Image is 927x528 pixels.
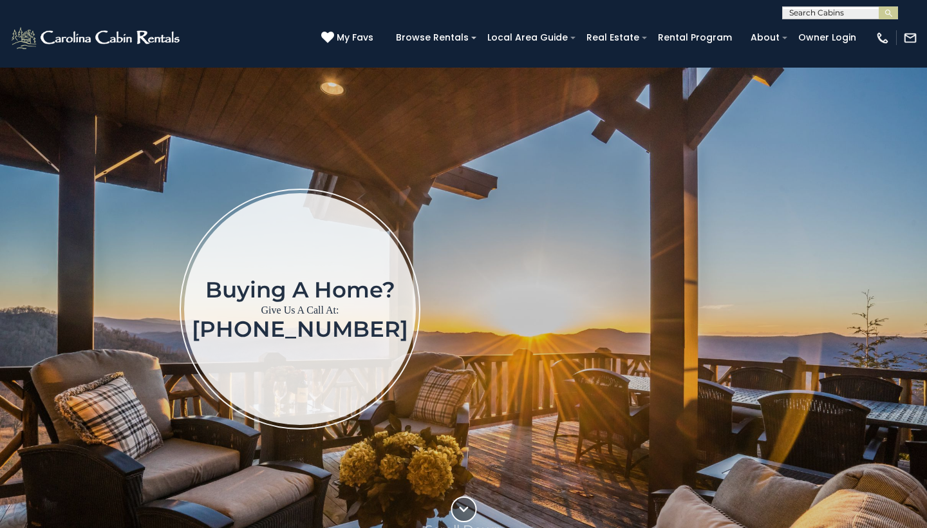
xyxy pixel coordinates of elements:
img: White-1-2.png [10,25,183,51]
a: Rental Program [651,28,738,48]
a: Browse Rentals [389,28,475,48]
a: [PHONE_NUMBER] [192,316,408,343]
a: About [744,28,786,48]
p: Give Us A Call At: [192,301,408,319]
h1: Buying a home? [192,278,408,301]
img: mail-regular-white.png [903,31,917,45]
span: My Favs [337,31,373,44]
iframe: New Contact Form [581,135,908,482]
a: Real Estate [580,28,646,48]
a: Owner Login [792,28,863,48]
a: Local Area Guide [481,28,574,48]
img: phone-regular-white.png [876,31,890,45]
a: My Favs [321,31,377,45]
